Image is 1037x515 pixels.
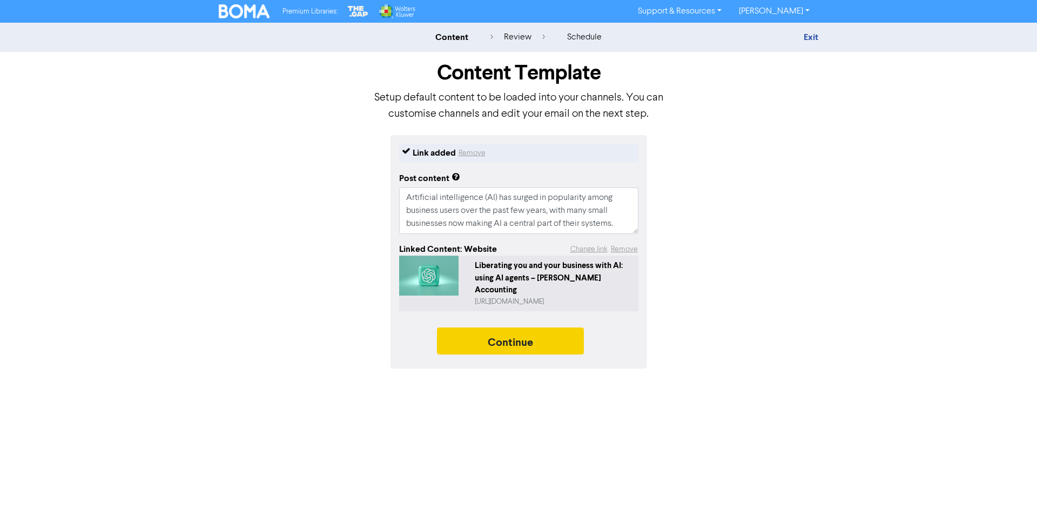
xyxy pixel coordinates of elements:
[570,243,608,256] button: Change link
[346,4,370,18] img: The Gap
[373,90,664,122] p: Setup default content to be loaded into your channels. You can customise channels and edit your e...
[219,4,270,18] img: BOMA Logo
[399,256,459,296] img: 7f4q8estGf5CreeUMVqjnl-a-square-object-with-a-knot-on-it-fluoEjpdj60.jpg
[413,146,456,159] div: Link added
[378,4,415,18] img: Wolters Kluwer
[610,243,638,256] button: Remove
[458,146,486,159] button: Remove
[475,260,634,297] div: Liberating you and your business with AI: using AI agents – [PERSON_NAME] Accounting
[373,61,664,85] h1: Content Template
[629,3,730,20] a: Support & Resources
[804,32,818,43] a: Exit
[490,31,545,44] div: review
[983,463,1037,515] iframe: Chat Widget
[399,256,638,311] a: Liberating you and your business with AI: using AI agents – [PERSON_NAME] Accounting[URL][DOMAIN_...
[435,31,468,44] div: content
[282,8,338,15] span: Premium Libraries:
[399,188,638,234] textarea: Artificial intelligence (AI) has surged in popularity among business users over the past few year...
[730,3,818,20] a: [PERSON_NAME]
[475,297,634,307] div: https://staffordaccounting.com.au/2025/09/15/liberating-you-and-your-business-with-ai-using-ai-ag...
[399,172,460,185] div: Post content
[399,243,497,256] div: Linked Content : Website
[567,31,602,44] div: schedule
[437,327,584,355] button: Continue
